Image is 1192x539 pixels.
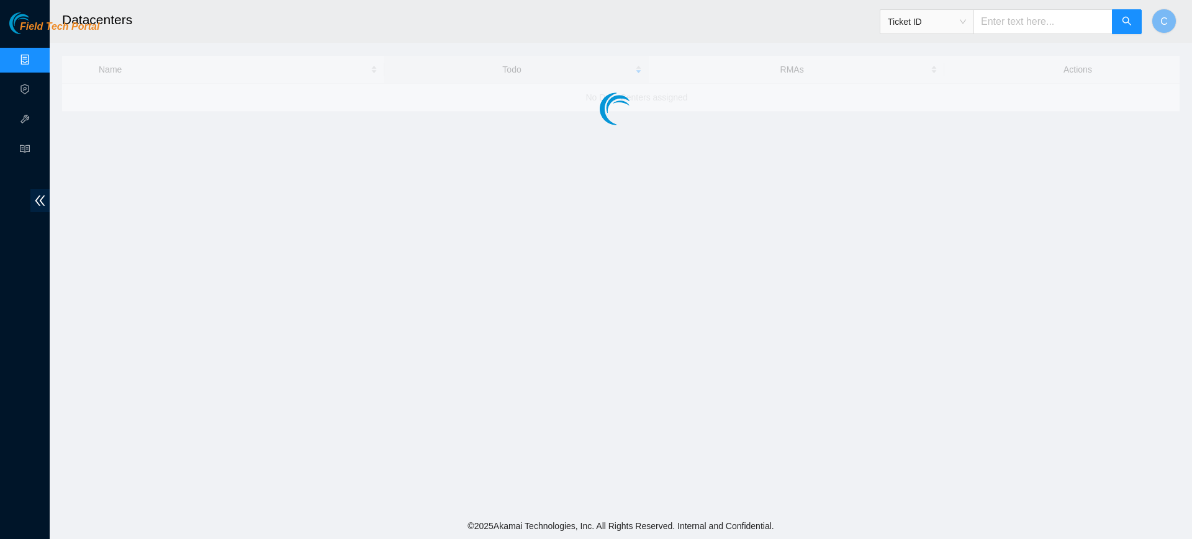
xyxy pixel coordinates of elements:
span: search [1122,16,1132,28]
footer: © 2025 Akamai Technologies, Inc. All Rights Reserved. Internal and Confidential. [50,513,1192,539]
a: Akamai TechnologiesField Tech Portal [9,22,99,38]
button: search [1112,9,1142,34]
img: Akamai Technologies [9,12,63,34]
span: double-left [30,189,50,212]
span: Field Tech Portal [20,21,99,33]
span: Ticket ID [888,12,966,31]
span: C [1160,14,1168,29]
span: read [20,138,30,163]
input: Enter text here... [973,9,1113,34]
button: C [1152,9,1176,33]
